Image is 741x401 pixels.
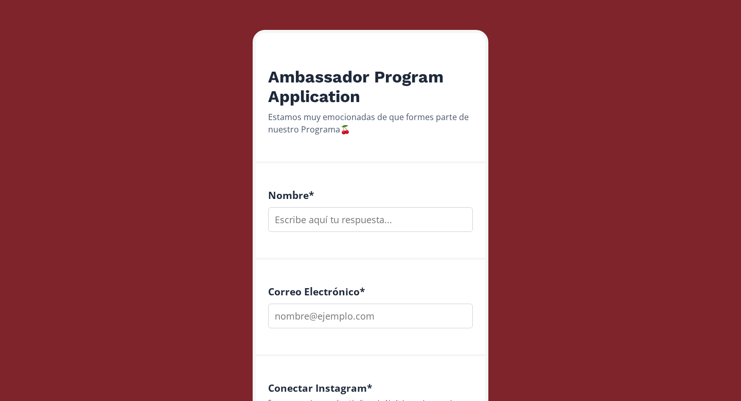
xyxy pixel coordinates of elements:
[268,304,473,328] input: nombre@ejemplo.com
[268,67,473,107] h2: Ambassador Program Application
[268,286,473,297] h4: Correo Electrónico *
[268,207,473,232] input: Escribe aquí tu respuesta...
[268,382,473,394] h4: Conectar Instagram *
[268,189,473,201] h4: Nombre *
[268,111,473,136] div: Estamos muy emocionadas de que formes parte de nuestro Programa🍒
